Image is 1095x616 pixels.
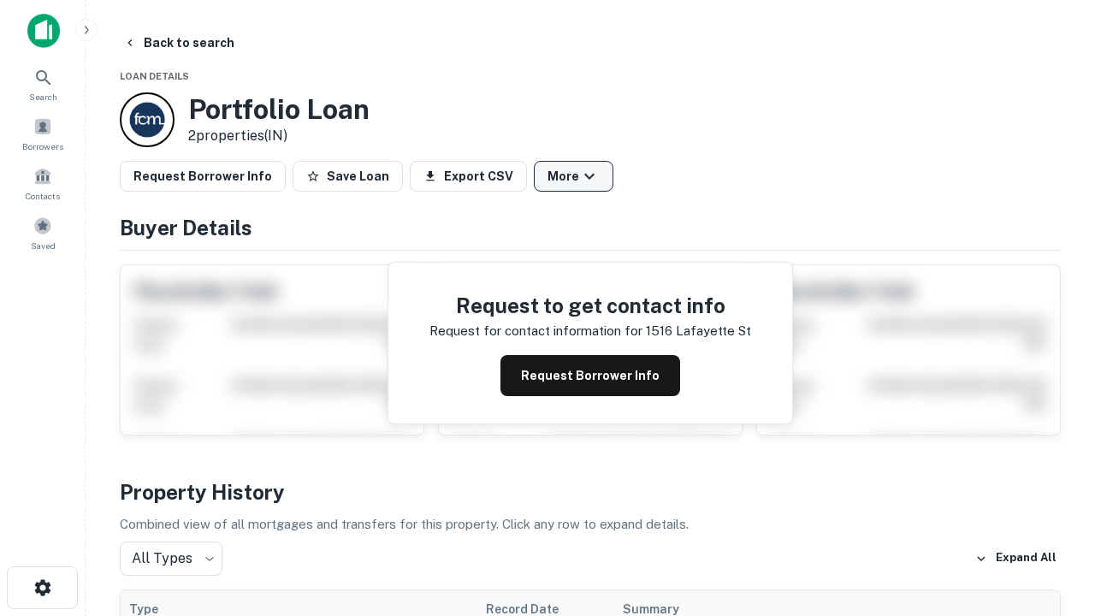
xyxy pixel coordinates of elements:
a: Saved [5,210,80,256]
button: Request Borrower Info [500,355,680,396]
div: All Types [120,542,222,576]
span: Loan Details [120,71,189,81]
button: Save Loan [293,161,403,192]
button: Back to search [116,27,241,58]
p: 2 properties (IN) [188,126,370,146]
a: Contacts [5,160,80,206]
button: Request Borrower Info [120,161,286,192]
h3: Portfolio Loan [188,93,370,126]
span: Contacts [26,189,60,203]
h4: Request to get contact info [429,290,751,321]
span: Search [29,90,57,104]
a: Search [5,61,80,107]
button: More [534,161,613,192]
p: Request for contact information for [429,321,642,341]
h4: Buyer Details [120,212,1061,243]
img: capitalize-icon.png [27,14,60,48]
span: Saved [31,239,56,252]
h4: Property History [120,477,1061,507]
span: Borrowers [22,139,63,153]
button: Export CSV [410,161,527,192]
a: Borrowers [5,110,80,157]
p: Combined view of all mortgages and transfers for this property. Click any row to expand details. [120,514,1061,535]
button: Expand All [971,546,1061,572]
iframe: Chat Widget [1009,424,1095,506]
p: 1516 lafayette st [646,321,751,341]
